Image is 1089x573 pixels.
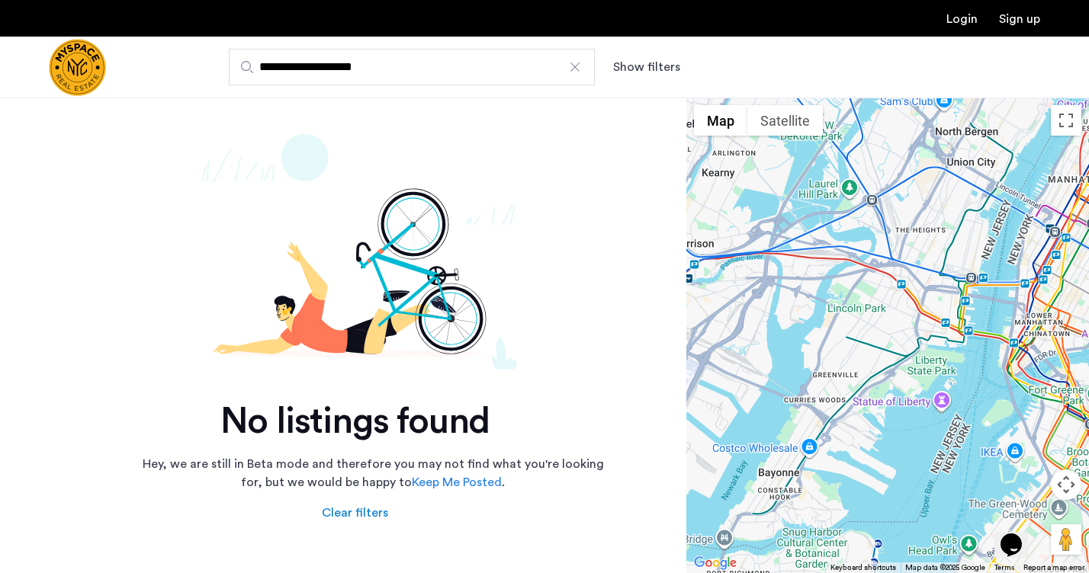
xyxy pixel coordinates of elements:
[999,13,1040,25] a: Registration
[747,105,823,136] button: Show satellite imagery
[946,13,978,25] a: Login
[49,39,106,96] a: Cazamio Logo
[613,58,680,76] button: Show or hide filters
[412,473,502,491] a: Keep Me Posted
[322,504,388,522] div: Clear filters
[49,134,661,370] img: not-found
[830,562,896,573] button: Keyboard shortcuts
[994,562,1014,573] a: Terms (opens in new tab)
[690,553,740,573] a: Open this area in Google Maps (opens a new window)
[1051,105,1081,136] button: Toggle fullscreen view
[694,105,747,136] button: Show street map
[1023,562,1084,573] a: Report a map error
[994,512,1043,558] iframe: chat widget
[690,553,740,573] img: Google
[49,39,106,96] img: logo
[137,455,609,491] p: Hey, we are still in Beta mode and therefore you may not find what you're looking for, but we wou...
[229,49,595,85] input: Apartment Search
[1051,524,1081,555] button: Drag Pegman onto the map to open Street View
[1051,469,1081,500] button: Map camera controls
[905,564,985,571] span: Map data ©2025 Google
[49,400,661,443] h2: No listings found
